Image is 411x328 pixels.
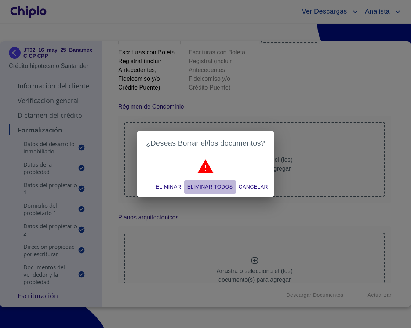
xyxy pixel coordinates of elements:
span: Eliminar [156,182,181,192]
button: Cancelar [236,180,271,194]
h2: ¿Deseas Borrar el/los documentos? [146,137,265,149]
span: Cancelar [239,182,268,192]
button: Eliminar [153,180,184,194]
button: Eliminar todos [184,180,236,194]
span: Eliminar todos [187,182,233,192]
